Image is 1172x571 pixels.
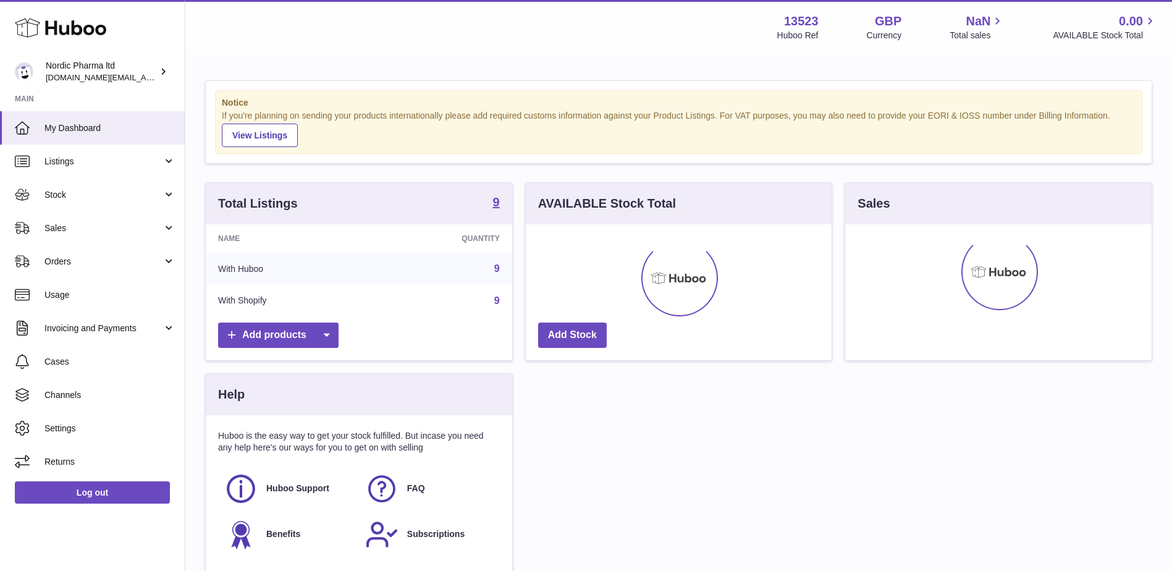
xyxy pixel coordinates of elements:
span: Subscriptions [407,528,465,540]
span: Returns [44,456,175,468]
a: 0.00 AVAILABLE Stock Total [1053,13,1157,41]
h3: AVAILABLE Stock Total [538,195,676,212]
a: 9 [494,263,500,274]
span: FAQ [407,483,425,494]
a: NaN Total sales [950,13,1005,41]
a: 9 [494,295,500,306]
img: accounts.uk@nordicpharma.com [15,62,33,81]
th: Name [206,224,371,253]
strong: 9 [493,196,500,208]
div: If you're planning on sending your products internationally please add required customs informati... [222,110,1136,147]
strong: 13523 [784,13,819,30]
a: Subscriptions [365,518,494,551]
span: Sales [44,222,162,234]
span: Huboo Support [266,483,329,494]
strong: GBP [875,13,901,30]
span: Invoicing and Payments [44,323,162,334]
span: Settings [44,423,175,434]
span: Cases [44,356,175,368]
p: Huboo is the easy way to get your stock fulfilled. But incase you need any help here's our ways f... [218,430,500,454]
span: Stock [44,189,162,201]
a: Add Stock [538,323,607,348]
span: Channels [44,389,175,401]
span: 0.00 [1119,13,1143,30]
div: Currency [867,30,902,41]
a: FAQ [365,472,494,505]
span: Listings [44,156,162,167]
span: NaN [966,13,990,30]
a: Huboo Support [224,472,353,505]
strong: Notice [222,97,1136,109]
th: Quantity [371,224,512,253]
a: View Listings [222,124,298,147]
h3: Sales [858,195,890,212]
h3: Help [218,386,245,403]
h3: Total Listings [218,195,298,212]
div: Huboo Ref [777,30,819,41]
a: 9 [493,196,500,211]
a: Benefits [224,518,353,551]
span: My Dashboard [44,122,175,134]
span: Usage [44,289,175,301]
a: Log out [15,481,170,504]
td: With Shopify [206,285,371,317]
span: Orders [44,256,162,268]
div: Nordic Pharma ltd [46,60,157,83]
span: AVAILABLE Stock Total [1053,30,1157,41]
span: Total sales [950,30,1005,41]
td: With Huboo [206,253,371,285]
span: Benefits [266,528,300,540]
a: Add products [218,323,339,348]
span: [DOMAIN_NAME][EMAIL_ADDRESS][DOMAIN_NAME] [46,72,246,82]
